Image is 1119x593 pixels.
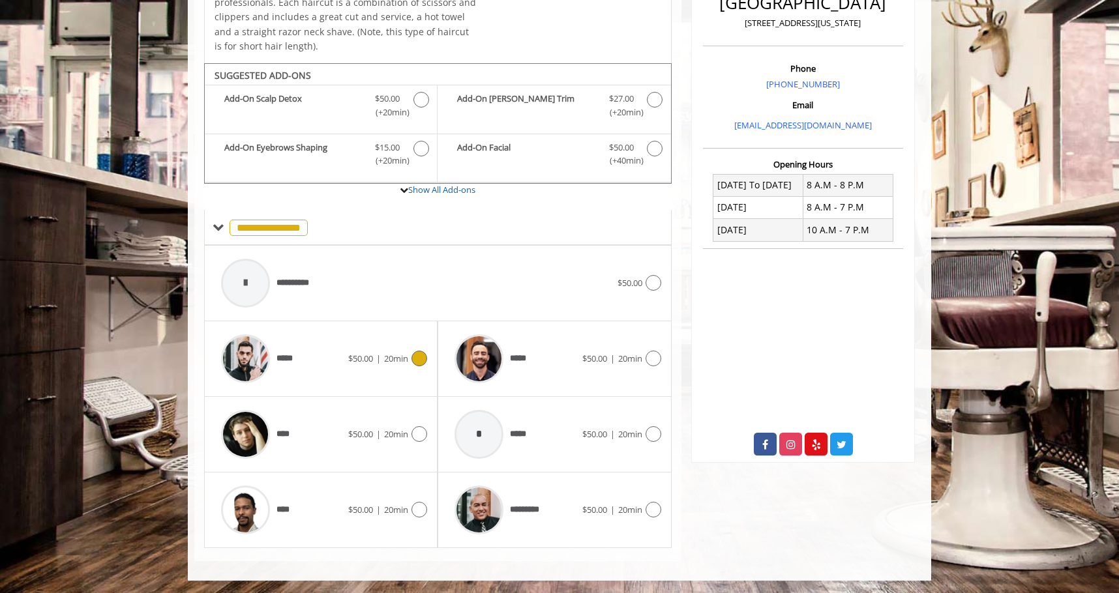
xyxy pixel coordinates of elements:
[582,428,607,440] span: $50.00
[215,69,311,81] b: SUGGESTED ADD-ONS
[618,353,642,364] span: 20min
[444,141,664,171] label: Add-On Facial
[706,16,900,30] p: [STREET_ADDRESS][US_STATE]
[618,504,642,515] span: 20min
[703,160,903,169] h3: Opening Hours
[375,141,400,154] span: $15.00
[376,504,381,515] span: |
[368,106,407,119] span: (+20min )
[609,92,634,106] span: $27.00
[444,92,664,123] label: Add-On Beard Trim
[618,277,642,289] span: $50.00
[582,504,607,515] span: $50.00
[376,428,381,440] span: |
[204,63,672,184] div: The Made Man Senior Barber Haircut Add-onS
[376,353,381,364] span: |
[375,92,400,106] span: $50.00
[766,78,840,90] a: [PHONE_NUMBER]
[408,184,475,195] a: Show All Add-ons
[348,504,373,515] span: $50.00
[610,428,615,440] span: |
[803,219,893,241] td: 10 A.M - 7 P.M
[734,119,872,131] a: [EMAIL_ADDRESS][DOMAIN_NAME]
[713,196,803,218] td: [DATE]
[224,92,362,119] b: Add-On Scalp Detox
[384,504,408,515] span: 20min
[348,353,373,364] span: $50.00
[224,141,362,168] b: Add-On Eyebrows Shaping
[602,106,640,119] span: (+20min )
[706,100,900,109] h3: Email
[211,92,430,123] label: Add-On Scalp Detox
[713,174,803,196] td: [DATE] To [DATE]
[368,154,407,167] span: (+20min )
[348,428,373,440] span: $50.00
[609,141,634,154] span: $50.00
[211,141,430,171] label: Add-On Eyebrows Shaping
[610,353,615,364] span: |
[384,428,408,440] span: 20min
[582,353,607,364] span: $50.00
[713,219,803,241] td: [DATE]
[457,141,595,168] b: Add-On Facial
[610,504,615,515] span: |
[706,64,900,73] h3: Phone
[457,92,595,119] b: Add-On [PERSON_NAME] Trim
[384,353,408,364] span: 20min
[618,428,642,440] span: 20min
[803,196,893,218] td: 8 A.M - 7 P.M
[602,154,640,167] span: (+40min )
[803,174,893,196] td: 8 A.M - 8 P.M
